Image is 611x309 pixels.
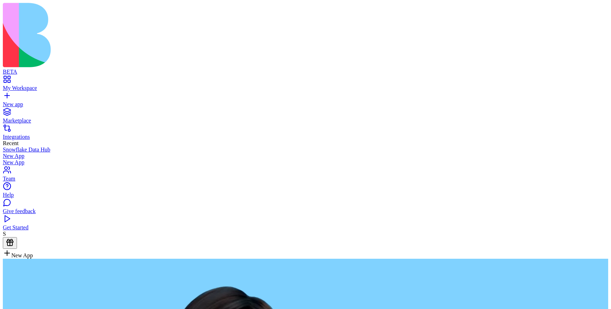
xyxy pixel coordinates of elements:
[3,153,608,159] a: New App
[3,169,608,182] a: Team
[3,118,608,124] div: Marketplace
[3,140,18,146] span: Recent
[3,85,608,91] div: My Workspace
[3,62,608,75] a: BETA
[3,231,6,237] span: S
[3,3,287,67] img: logo
[11,252,33,258] span: New App
[3,176,608,182] div: Team
[3,185,608,198] a: Help
[3,134,608,140] div: Integrations
[3,95,608,108] a: New app
[3,224,608,231] div: Get Started
[3,192,608,198] div: Help
[3,101,608,108] div: New app
[3,159,608,166] a: New App
[3,147,608,153] a: Snowflake Data Hub
[3,69,608,75] div: BETA
[3,202,608,214] a: Give feedback
[3,111,608,124] a: Marketplace
[3,208,608,214] div: Give feedback
[3,127,608,140] a: Integrations
[3,79,608,91] a: My Workspace
[3,218,608,231] a: Get Started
